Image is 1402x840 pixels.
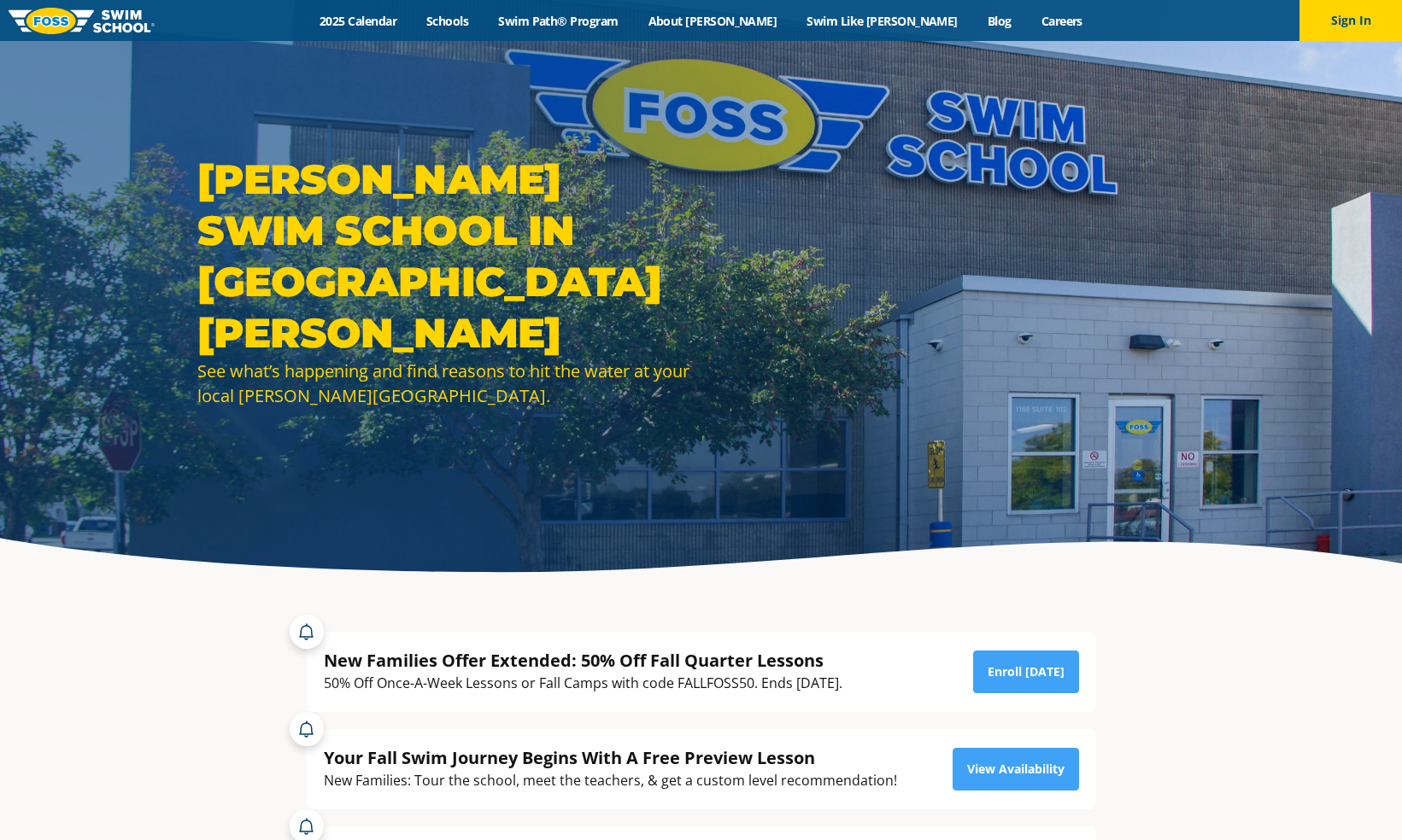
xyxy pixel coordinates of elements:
[484,13,633,29] a: Swim Path® Program
[412,13,484,29] a: Schools
[197,154,693,359] h1: [PERSON_NAME] Swim School in [GEOGRAPHIC_DATA][PERSON_NAME]
[9,8,155,34] img: FOSS Swim School Logo
[324,746,897,769] div: Your Fall Swim Journey Begins With A Free Preview Lesson
[324,672,842,695] div: 50% Off Once-A-Week Lessons or Fall Camps with code FALLFOSS50. Ends [DATE].
[324,649,842,672] div: New Families Offer Extended: 50% Off Fall Quarter Lessons
[973,650,1079,693] a: Enroll [DATE]
[324,769,897,792] div: New Families: Tour the school, meet the teachers, & get a custom level recommendation!
[1026,13,1097,29] a: Careers
[305,13,412,29] a: 2025 Calendar
[633,13,792,29] a: About [PERSON_NAME]
[972,13,1026,29] a: Blog
[197,359,693,408] div: See what’s happening and find reasons to hit the water at your local [PERSON_NAME][GEOGRAPHIC_DATA].
[953,748,1079,790] a: View Availability
[792,13,973,29] a: Swim Like [PERSON_NAME]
